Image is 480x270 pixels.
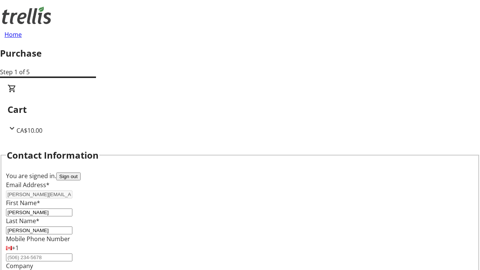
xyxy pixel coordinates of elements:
div: CartCA$10.00 [7,84,472,135]
button: Sign out [56,172,81,180]
label: Company [6,262,33,270]
h2: Cart [7,103,472,116]
div: You are signed in. [6,171,474,180]
h2: Contact Information [7,148,99,162]
label: Mobile Phone Number [6,235,70,243]
label: First Name* [6,199,40,207]
label: Email Address* [6,181,49,189]
input: (506) 234-5678 [6,253,72,261]
label: Last Name* [6,217,39,225]
span: CA$10.00 [16,126,42,135]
